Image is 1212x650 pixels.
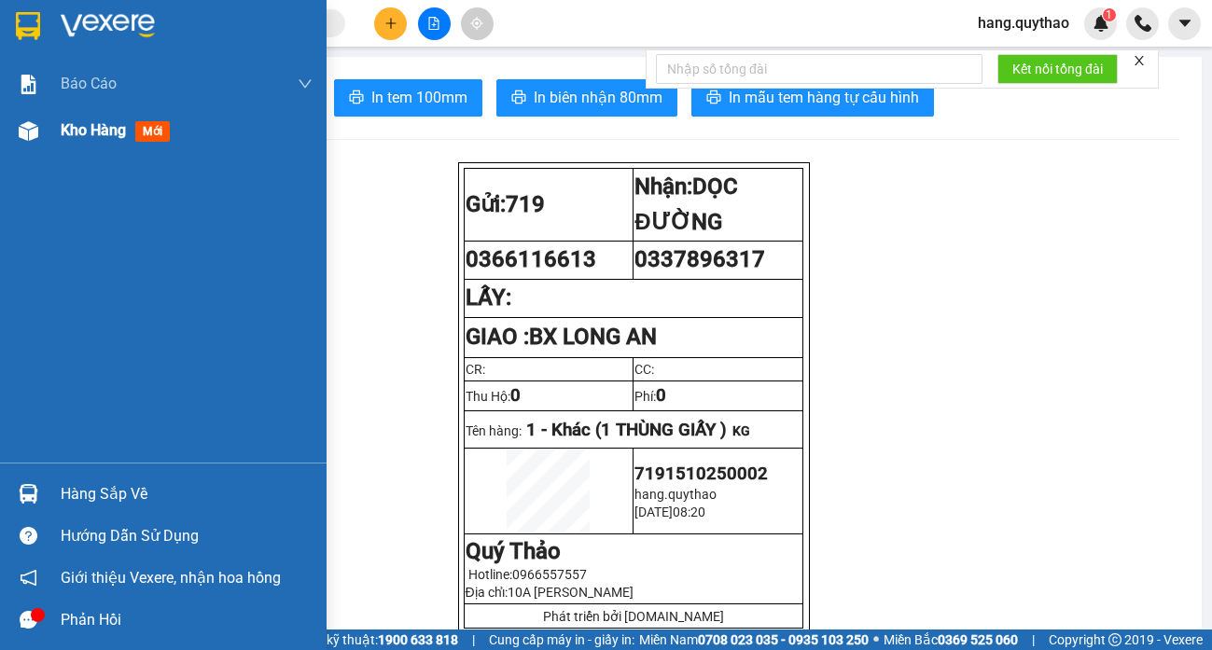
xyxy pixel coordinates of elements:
span: printer [511,90,526,107]
span: close [1133,54,1146,67]
span: Miền Nam [639,629,869,650]
span: Địa chỉ: [466,585,634,600]
strong: 0369 525 060 [938,632,1018,647]
span: plus [384,17,397,30]
span: copyright [1108,633,1121,646]
span: 0966557557 [512,567,587,582]
img: phone-icon [1135,15,1151,32]
strong: LẤY: [466,284,511,311]
span: In tem 100mm [371,86,467,109]
span: printer [706,90,721,107]
button: file-add [418,7,451,40]
span: 0 [510,385,521,406]
span: BX LONG AN [529,324,657,350]
span: 0366116613 [466,246,596,272]
button: printerIn tem 100mm [334,79,482,117]
span: caret-down [1177,15,1193,32]
button: printerIn mẫu tem hàng tự cấu hình [691,79,934,117]
span: hang.quythao [963,11,1084,35]
span: Giới thiệu Vexere, nhận hoa hồng [61,566,281,589]
span: 7191510250002 [634,463,768,484]
td: CC: [634,357,803,380]
span: printer [349,90,364,107]
td: Thu Hộ: [464,380,634,410]
span: | [1032,629,1035,650]
span: In mẫu tem hàng tự cấu hình [729,86,919,109]
img: icon-new-feature [1093,15,1109,32]
span: Gửi: [16,18,45,37]
strong: Quý Thảo [466,538,561,564]
strong: Gửi: [466,191,545,217]
span: | [472,629,475,650]
strong: 1900 633 818 [378,632,458,647]
button: printerIn biên nhận 80mm [496,79,677,117]
td: Phát triển bởi [DOMAIN_NAME] [464,604,802,629]
img: logo-vxr [16,12,40,40]
span: Miền Bắc [884,629,1018,650]
strong: GIAO : [466,324,657,350]
img: warehouse-icon [19,121,38,141]
button: Kết nối tổng đài [997,54,1118,84]
img: warehouse-icon [19,484,38,504]
div: DỌC ĐƯỜNG [160,16,290,61]
span: 1 - Khác (1 THÙNG GIẤY ) [526,420,727,440]
span: 0337896317 [634,246,765,272]
span: 1 [1106,8,1112,21]
td: Phí: [634,380,803,410]
div: 0337896317 [160,61,290,87]
span: Báo cáo [61,72,117,95]
td: CR: [464,357,634,380]
span: 08:20 [673,505,705,519]
span: Hotline: [468,567,587,582]
span: 10A [PERSON_NAME] [508,585,634,600]
span: Cung cấp máy in - giấy in: [489,629,634,650]
span: aim [470,17,483,30]
div: Phản hồi [61,606,313,634]
span: DỌC ĐƯỜNG [634,173,738,235]
span: BX LONG AN [160,87,276,152]
div: 0366116613 [16,38,146,64]
input: Nhập số tổng đài [656,54,982,84]
span: KG [732,423,750,438]
p: Tên hàng: [466,420,801,440]
span: Hỗ trợ kỹ thuật: [286,629,458,650]
div: 719 [16,16,146,38]
span: message [20,611,37,629]
span: ⚪️ [873,636,879,643]
span: In biên nhận 80mm [534,86,662,109]
span: Nhận: [160,18,204,37]
sup: 1 [1103,8,1116,21]
span: [DATE] [634,505,673,519]
span: notification [20,569,37,587]
span: hang.quythao [634,487,717,502]
span: file-add [427,17,440,30]
span: down [298,76,313,91]
button: plus [374,7,407,40]
strong: Nhận: [634,173,738,235]
span: 719 [506,191,545,217]
button: caret-down [1168,7,1201,40]
img: solution-icon [19,75,38,94]
span: question-circle [20,527,37,545]
span: Kết nối tổng đài [1012,59,1103,79]
span: Kho hàng [61,121,126,139]
span: mới [135,121,170,142]
span: DĐ: [160,97,187,117]
div: Hướng dẫn sử dụng [61,522,313,550]
span: 0 [656,385,666,406]
strong: 0708 023 035 - 0935 103 250 [698,632,869,647]
button: aim [461,7,494,40]
div: Hàng sắp về [61,480,313,508]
